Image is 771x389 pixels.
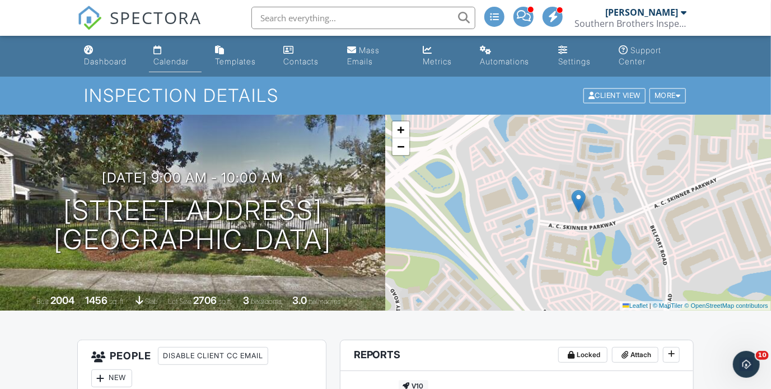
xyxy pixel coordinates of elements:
div: 1456 [85,294,108,306]
a: Settings [554,40,605,72]
a: Zoom out [392,138,409,155]
a: Zoom in [392,121,409,138]
div: Dashboard [84,57,127,66]
input: Search everything... [251,7,475,29]
div: Mass Emails [347,45,380,66]
div: Support Center [619,45,661,66]
span: Built [36,297,49,306]
a: Leaflet [623,302,648,309]
div: 3 [243,294,249,306]
h1: [STREET_ADDRESS] [GEOGRAPHIC_DATA] [54,196,331,255]
div: [PERSON_NAME] [605,7,678,18]
span: sq.ft. [218,297,232,306]
span: − [397,139,404,153]
img: Marker [572,190,586,213]
div: Client View [583,88,646,104]
div: Contacts [283,57,319,66]
span: bedrooms [251,297,282,306]
div: Calendar [153,57,189,66]
a: Calendar [149,40,202,72]
span: Lot Size [168,297,191,306]
img: The Best Home Inspection Software - Spectora [77,6,102,30]
span: 10 [756,351,769,360]
span: bathrooms [309,297,340,306]
a: Support Center [614,40,691,72]
div: Metrics [423,57,452,66]
h3: [DATE] 9:00 am - 10:00 am [102,170,283,185]
a: Client View [582,91,648,99]
div: Disable Client CC Email [158,347,268,365]
a: © OpenStreetMap contributors [685,302,768,309]
div: New [91,369,132,387]
a: © MapTiler [653,302,683,309]
iframe: Intercom live chat [733,351,760,378]
a: Dashboard [80,40,141,72]
h1: Inspection Details [85,86,687,105]
div: Southern Brothers Inspections [574,18,686,29]
span: | [649,302,651,309]
a: SPECTORA [77,15,202,39]
div: 3.0 [292,294,307,306]
span: slab [145,297,157,306]
div: Settings [559,57,591,66]
div: 2706 [193,294,217,306]
a: Automations (Advanced) [475,40,545,72]
div: 2004 [50,294,74,306]
span: sq. ft. [109,297,125,306]
a: Templates [211,40,270,72]
span: + [397,123,404,137]
span: SPECTORA [110,6,202,29]
div: Templates [215,57,256,66]
div: Automations [480,57,530,66]
a: Metrics [418,40,466,72]
div: More [649,88,686,104]
a: Contacts [279,40,334,72]
a: Mass Emails [343,40,409,72]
